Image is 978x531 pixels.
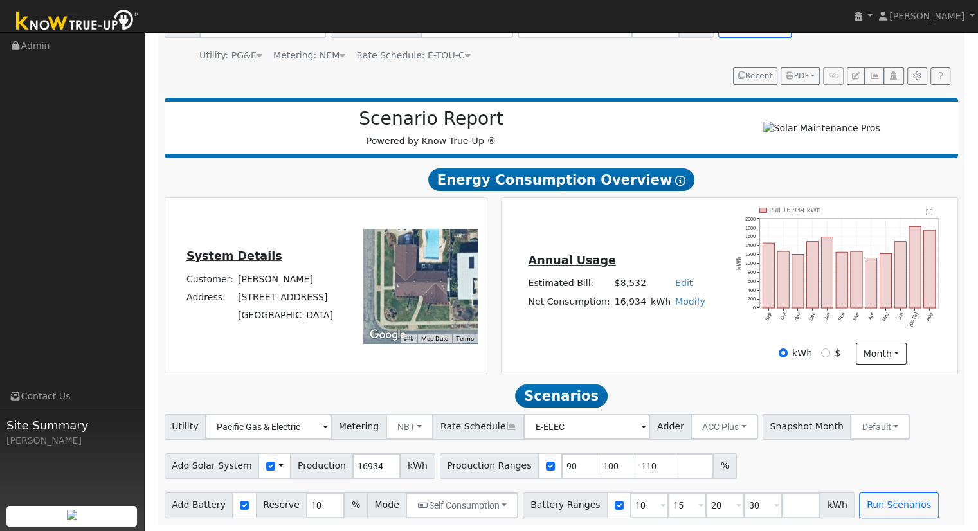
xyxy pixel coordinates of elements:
img: Solar Maintenance Pros [763,122,880,135]
text: 0 [753,305,756,310]
input: kWh [779,348,788,357]
span: Alias: None [356,50,470,60]
rect: onclick="" [807,241,819,308]
h2: Scenario Report [177,108,685,130]
label: $ [835,346,840,360]
text: 1200 [745,251,756,257]
text: 400 [748,287,756,293]
a: Modify [675,296,705,307]
rect: onclick="" [925,230,936,308]
input: Select a Rate Schedule [523,414,650,440]
td: Estimated Bill: [526,274,612,293]
span: PDF [786,71,809,80]
td: Net Consumption: [526,292,612,311]
rect: onclick="" [895,241,907,308]
span: Energy Consumption Overview [428,168,694,192]
text: Sep [764,312,773,322]
text: 800 [748,269,756,275]
span: % [344,492,367,518]
button: ACC Plus [691,414,758,440]
td: Address: [184,288,235,306]
div: Metering: NEM [273,49,345,62]
text: Nov [793,311,802,321]
rect: onclick="" [822,237,833,308]
rect: onclick="" [880,253,892,308]
text: Mar [853,311,862,321]
td: [GEOGRAPHIC_DATA] [235,306,335,324]
td: 16,934 [612,292,648,311]
span: Add Battery [165,492,233,518]
rect: onclick="" [777,251,789,308]
rect: onclick="" [837,252,848,308]
span: Production [290,453,353,479]
text: 1800 [745,224,756,230]
text: 600 [748,278,756,284]
div: [PERSON_NAME] [6,434,138,447]
text: kWh [736,256,743,270]
span: Reserve [256,492,307,518]
img: Google [367,327,409,343]
span: Adder [649,414,691,440]
img: retrieve [67,510,77,520]
button: Self Consumption [406,492,518,518]
span: Mode [367,492,406,518]
a: Edit [675,278,693,288]
td: $8,532 [612,274,648,293]
img: Know True-Up [10,7,145,36]
span: Battery Ranges [523,492,608,518]
text: [DATE] [909,312,920,328]
span: kWh [400,453,435,479]
text: 1000 [745,260,756,266]
span: Metering [331,414,386,440]
label: kWh [792,346,812,360]
span: [PERSON_NAME] [889,11,964,21]
button: Map Data [421,334,448,343]
button: PDF [781,67,820,85]
rect: onclick="" [851,251,863,308]
text: 200 [748,296,756,301]
td: [PERSON_NAME] [235,270,335,288]
text: May [882,311,891,322]
span: Production Ranges [440,453,539,479]
text: Jun [896,312,905,321]
span: kWh [820,492,855,518]
text: 1400 [745,242,756,248]
text: 2000 [745,215,756,221]
button: NBT [386,414,434,440]
a: Terms (opens in new tab) [456,335,474,342]
text:  [927,208,934,216]
td: kWh [648,292,673,311]
text: Oct [779,312,788,321]
button: Recent [733,67,778,85]
rect: onclick="" [910,226,921,308]
text: Dec [808,311,817,321]
button: Default [850,414,910,440]
span: Site Summary [6,417,138,434]
text: Pull 16,934 kWh [770,206,822,213]
button: Run Scenarios [859,492,938,518]
button: Login As [883,67,903,85]
span: Scenarios [515,384,607,408]
text: Jan [823,312,831,321]
div: Powered by Know True-Up ® [171,108,692,148]
i: Show Help [675,175,685,186]
button: month [856,343,907,364]
text: Aug [926,312,935,322]
button: Settings [907,67,927,85]
rect: onclick="" [792,254,804,308]
span: % [713,453,736,479]
button: Multi-Series Graph [864,67,884,85]
a: Help Link [930,67,950,85]
input: $ [821,348,830,357]
span: Rate Schedule [433,414,524,440]
rect: onclick="" [763,243,774,308]
text: Feb [838,312,846,321]
div: Utility: PG&E [199,49,262,62]
td: Customer: [184,270,235,288]
text: 1600 [745,233,756,239]
span: Utility [165,414,206,440]
input: Select a Utility [205,414,332,440]
span: Snapshot Month [763,414,851,440]
button: Edit User [847,67,865,85]
rect: onclick="" [865,258,877,308]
